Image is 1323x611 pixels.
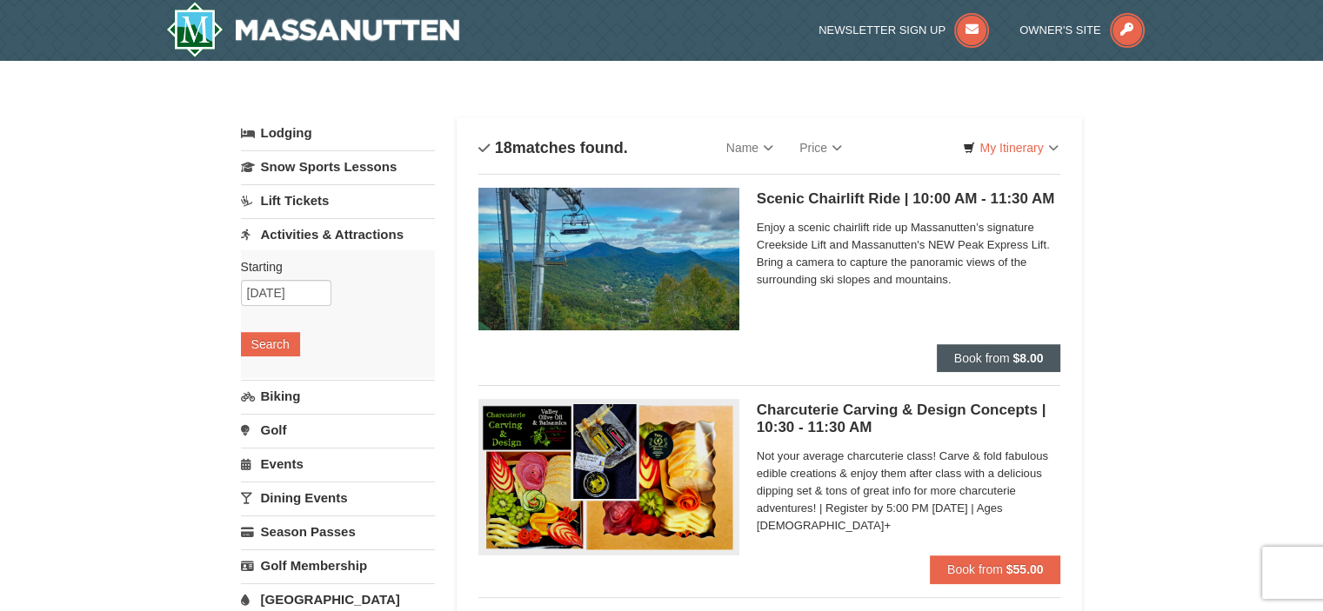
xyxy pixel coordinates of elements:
[241,258,422,276] label: Starting
[947,562,1003,576] span: Book from
[1019,23,1101,37] span: Owner's Site
[241,414,435,446] a: Golf
[166,2,460,57] a: Massanutten Resort
[241,332,300,356] button: Search
[478,188,739,330] img: 24896431-1-a2e2611b.jpg
[166,2,460,57] img: Massanutten Resort Logo
[713,130,786,165] a: Name
[478,399,739,555] img: 18871151-79-7a7e7977.png
[819,23,945,37] span: Newsletter Sign Up
[937,344,1061,372] button: Book from $8.00
[495,139,512,156] span: 18
[241,481,435,514] a: Dining Events
[757,190,1061,208] h5: Scenic Chairlift Ride | 10:00 AM - 11:30 AM
[1006,562,1044,576] strong: $55.00
[241,515,435,548] a: Season Passes
[241,549,435,581] a: Golf Membership
[241,150,435,183] a: Snow Sports Lessons
[954,351,1010,365] span: Book from
[241,184,435,216] a: Lift Tickets
[241,448,435,480] a: Events
[757,219,1061,289] span: Enjoy a scenic chairlift ride up Massanutten’s signature Creekside Lift and Massanutten's NEW Pea...
[241,380,435,412] a: Biking
[757,402,1061,436] h5: Charcuterie Carving & Design Concepts | 10:30 - 11:30 AM
[930,555,1061,583] button: Book from $55.00
[952,135,1069,161] a: My Itinerary
[819,23,989,37] a: Newsletter Sign Up
[241,218,435,250] a: Activities & Attractions
[1019,23,1145,37] a: Owner's Site
[478,139,628,156] h4: matches found.
[1012,351,1043,365] strong: $8.00
[786,130,855,165] a: Price
[241,117,435,149] a: Lodging
[757,448,1061,535] span: Not your average charcuterie class! Carve & fold fabulous edible creations & enjoy them after cla...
